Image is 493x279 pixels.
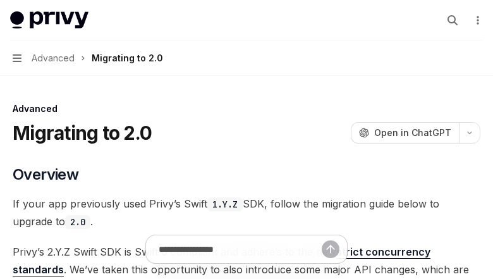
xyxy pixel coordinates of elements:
[10,11,88,29] img: light logo
[32,51,75,66] span: Advanced
[351,122,459,144] button: Open in ChatGPT
[92,51,163,66] div: Migrating to 2.0
[322,240,339,258] button: Send message
[13,195,480,230] span: If your app previously used Privy’s Swift SDK, follow the migration guide below to upgrade to .
[207,197,243,211] code: 1.Y.Z
[13,164,78,185] span: Overview
[13,102,480,115] div: Advanced
[13,121,152,144] h1: Migrating to 2.0
[374,127,451,139] span: Open in ChatGPT
[470,11,483,29] button: More actions
[65,215,90,229] code: 2.0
